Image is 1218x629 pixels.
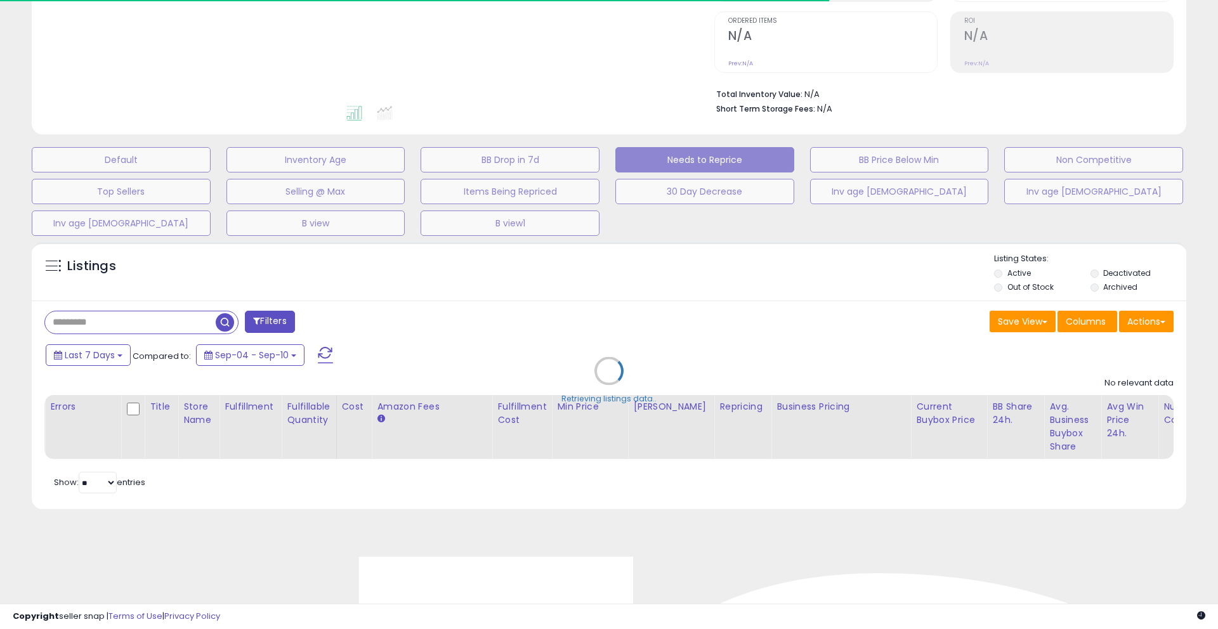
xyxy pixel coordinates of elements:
[810,179,989,204] button: Inv age [DEMOGRAPHIC_DATA]
[810,147,989,172] button: BB Price Below Min
[226,147,405,172] button: Inventory Age
[615,179,794,204] button: 30 Day Decrease
[728,18,937,25] span: Ordered Items
[32,147,211,172] button: Default
[615,147,794,172] button: Needs to Reprice
[226,211,405,236] button: B view
[1004,147,1183,172] button: Non Competitive
[716,103,815,114] b: Short Term Storage Fees:
[1004,179,1183,204] button: Inv age [DEMOGRAPHIC_DATA]
[421,147,599,172] button: BB Drop in 7d
[964,60,989,67] small: Prev: N/A
[817,103,832,115] span: N/A
[226,179,405,204] button: Selling @ Max
[32,211,211,236] button: Inv age [DEMOGRAPHIC_DATA]
[716,86,1164,101] li: N/A
[32,179,211,204] button: Top Sellers
[421,179,599,204] button: Items Being Repriced
[561,393,657,405] div: Retrieving listings data..
[964,29,1173,46] h2: N/A
[716,89,802,100] b: Total Inventory Value:
[728,60,753,67] small: Prev: N/A
[421,211,599,236] button: B view1
[728,29,937,46] h2: N/A
[964,18,1173,25] span: ROI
